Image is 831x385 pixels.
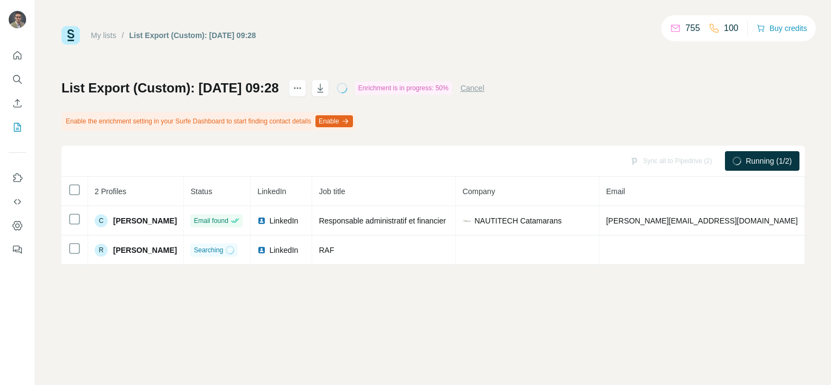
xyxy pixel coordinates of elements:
[9,240,26,259] button: Feedback
[9,117,26,137] button: My lists
[95,187,126,196] span: 2 Profiles
[606,216,797,225] span: [PERSON_NAME][EMAIL_ADDRESS][DOMAIN_NAME]
[257,216,266,225] img: LinkedIn logo
[9,11,26,28] img: Avatar
[319,216,445,225] span: Responsable administratif et financier
[9,70,26,89] button: Search
[746,156,792,166] span: Running (1/2)
[756,21,807,36] button: Buy credits
[724,22,739,35] p: 100
[474,215,561,226] span: NAUTITECH Catamarans
[462,216,471,225] img: company-logo
[9,192,26,212] button: Use Surfe API
[315,115,353,127] button: Enable
[61,79,279,97] h1: List Export (Custom): [DATE] 09:28
[9,216,26,235] button: Dashboard
[462,187,495,196] span: Company
[194,216,228,226] span: Email found
[129,30,256,41] div: List Export (Custom): [DATE] 09:28
[269,215,298,226] span: LinkedIn
[190,187,212,196] span: Status
[9,168,26,188] button: Use Surfe on LinkedIn
[355,82,452,95] div: Enrichment is in progress: 50%
[319,246,334,254] span: RAF
[61,112,355,131] div: Enable the enrichment setting in your Surfe Dashboard to start finding contact details
[61,26,80,45] img: Surfe Logo
[685,22,700,35] p: 755
[194,245,223,255] span: Searching
[95,214,108,227] div: C
[113,215,177,226] span: [PERSON_NAME]
[91,31,116,40] a: My lists
[95,244,108,257] div: R
[257,246,266,254] img: LinkedIn logo
[9,94,26,113] button: Enrich CSV
[269,245,298,256] span: LinkedIn
[606,187,625,196] span: Email
[9,46,26,65] button: Quick start
[289,79,306,97] button: actions
[257,187,286,196] span: LinkedIn
[113,245,177,256] span: [PERSON_NAME]
[319,187,345,196] span: Job title
[461,83,485,94] button: Cancel
[122,30,124,41] li: /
